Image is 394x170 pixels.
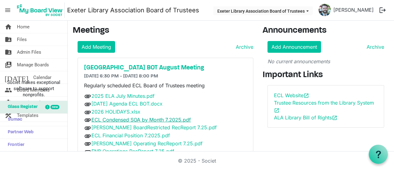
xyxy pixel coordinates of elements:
a: ECL Condensed SOA by Month 7.2025.pdf [91,117,191,123]
p: No current announcements [267,58,384,65]
span: attachment [84,101,91,108]
span: Calendar [33,71,51,84]
a: Add Meeting [78,41,115,53]
span: Files [17,33,27,46]
a: ALA Library Bill of Rightsopen_in_new [274,114,337,121]
img: 4OG8yPikDXtMM8PR9edfa7C7T-6-OyLbOG2OgoAjvc9IiTI1uaHQfF3Rh-vnD-7-6Qd50Dy-lGCDG3WDHkOmoA_thumb.png [319,4,331,16]
span: attachment [84,93,91,100]
h3: Announcements [263,26,389,36]
div: new [50,105,59,109]
a: My Board View Logo [15,2,67,18]
span: Glass Register [5,101,38,113]
span: Societ makes exceptional software to support nonprofits. [3,79,65,98]
a: [GEOGRAPHIC_DATA] BOT August Meeting [84,64,247,72]
span: open_in_new [332,115,337,121]
a: Archive [364,43,384,51]
span: attachment [84,140,91,147]
span: attachment [84,148,91,155]
span: attachment [84,124,91,132]
a: [PERSON_NAME] [331,4,376,16]
h3: Meetings [73,26,253,36]
span: folder_shared [5,33,12,46]
span: Admin Files [17,46,41,58]
h6: [DATE] 6:30 PM - [DATE] 8:00 PM [84,73,247,79]
span: attachment [84,109,91,116]
span: open_in_new [274,108,279,113]
a: [PERSON_NAME] BoardRestricted RecReport 7.25.pdf [91,124,217,131]
a: [DATE] Agenda ECL BOT.docx [91,101,163,107]
span: open_in_new [304,93,309,98]
span: folder_shared [5,46,12,58]
img: My Board View Logo [15,2,65,18]
span: Partner Web [5,126,34,139]
span: Frontier [5,139,24,151]
span: Sumac [5,114,22,126]
a: FNB Operations RecReport 7.25.pdf [91,148,174,154]
span: attachment [84,116,91,124]
span: [DATE] [5,71,28,84]
span: Home [17,21,30,33]
a: ECL Financial Position 7.2025.pdf [91,132,170,139]
p: Regularly scheduled ECL Board of Trustees meeting [84,82,247,89]
a: [PERSON_NAME] Operating RecReport 7.25.pdf [91,140,203,147]
a: © 2025 - Societ [178,158,216,164]
a: Archive [233,43,253,51]
span: switch_account [5,59,12,71]
button: logout [376,4,389,17]
span: attachment [84,132,91,140]
h3: Important Links [263,70,389,81]
a: Trustee Resources from the Library Systemopen_in_new [274,100,374,113]
a: Add Announcement [267,41,321,53]
a: 2026 HOLIDAYS.xlsx [91,109,140,115]
span: home [5,21,12,33]
span: menu [2,4,14,16]
a: Exeter Library Association Board of Trustees [67,4,199,16]
a: 2025 ELA July Minutes.pdf [91,93,155,99]
span: Manage Boards [17,59,49,71]
a: ECL Websiteopen_in_new [274,92,309,98]
button: Exeter Library Association Board of Trustees dropdownbutton [213,6,313,15]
